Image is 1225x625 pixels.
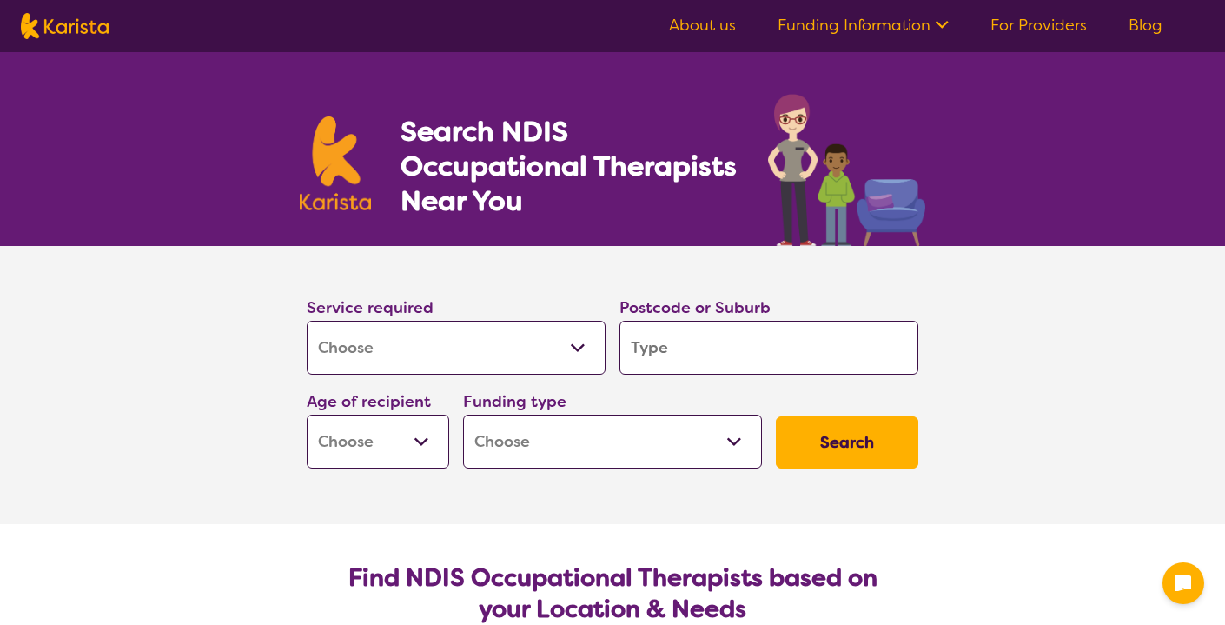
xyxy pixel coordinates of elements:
[401,114,738,218] h1: Search NDIS Occupational Therapists Near You
[463,391,566,412] label: Funding type
[21,13,109,39] img: Karista logo
[307,391,431,412] label: Age of recipient
[619,297,771,318] label: Postcode or Suburb
[768,94,925,246] img: occupational-therapy
[669,15,736,36] a: About us
[619,321,918,375] input: Type
[776,416,918,469] button: Search
[300,116,371,210] img: Karista logo
[321,562,904,625] h2: Find NDIS Occupational Therapists based on your Location & Needs
[1129,15,1162,36] a: Blog
[990,15,1087,36] a: For Providers
[778,15,949,36] a: Funding Information
[307,297,434,318] label: Service required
